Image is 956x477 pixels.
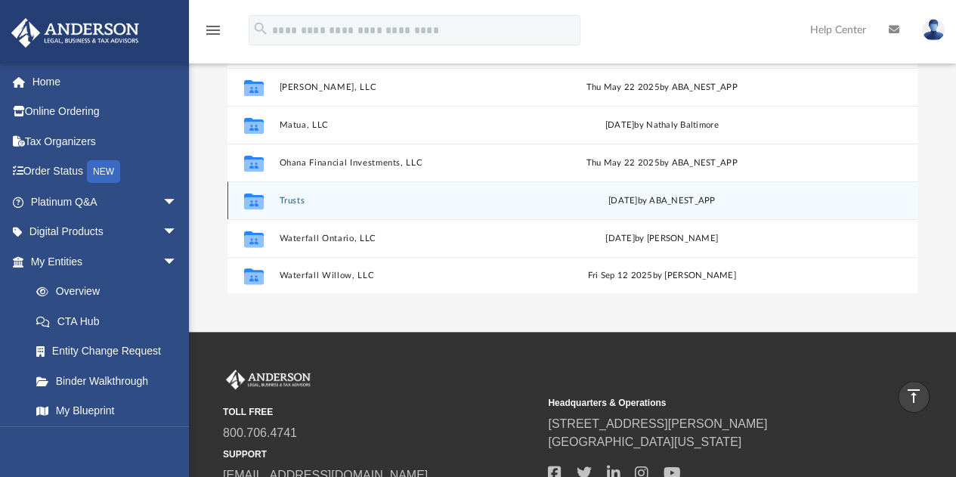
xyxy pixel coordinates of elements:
[21,396,193,426] a: My Blueprint
[279,158,530,168] button: Ohana Financial Investments, LLC
[21,277,200,307] a: Overview
[279,271,530,281] button: Waterfall Willow, LLC
[537,156,787,170] div: Thu May 22 2025 by ABA_NEST_APP
[548,417,767,430] a: [STREET_ADDRESS][PERSON_NAME]
[537,194,787,208] div: [DATE] by ABA_NEST_APP
[223,426,297,439] a: 800.706.4741
[898,381,930,413] a: vertical_align_top
[21,426,200,456] a: Tax Due Dates
[922,19,945,41] img: User Pic
[204,29,222,39] a: menu
[537,81,787,94] div: Thu May 22 2025 by ABA_NEST_APP
[7,18,144,48] img: Anderson Advisors Platinum Portal
[21,336,200,367] a: Entity Change Request
[279,82,530,92] button: [PERSON_NAME], LLC
[204,21,222,39] i: menu
[21,366,200,396] a: Binder Walkthrough
[11,67,200,97] a: Home
[279,196,530,206] button: Trusts
[11,156,200,187] a: Order StatusNEW
[548,396,862,410] small: Headquarters & Operations
[537,232,787,246] div: [DATE] by [PERSON_NAME]
[162,246,193,277] span: arrow_drop_down
[905,387,923,405] i: vertical_align_top
[87,160,120,183] div: NEW
[11,246,200,277] a: My Entitiesarrow_drop_down
[279,120,530,130] button: Matua, LLC
[11,97,200,127] a: Online Ordering
[21,306,200,336] a: CTA Hub
[11,217,200,247] a: Digital Productsarrow_drop_down
[548,435,741,448] a: [GEOGRAPHIC_DATA][US_STATE]
[537,269,787,283] div: Fri Sep 12 2025 by [PERSON_NAME]
[162,217,193,248] span: arrow_drop_down
[279,234,530,243] button: Waterfall Ontario, LLC
[11,187,200,217] a: Platinum Q&Aarrow_drop_down
[223,370,314,389] img: Anderson Advisors Platinum Portal
[223,448,537,461] small: SUPPORT
[11,126,200,156] a: Tax Organizers
[537,119,787,132] div: [DATE] by Nathaly Baltimore
[162,187,193,218] span: arrow_drop_down
[223,405,537,419] small: TOLL FREE
[252,20,269,37] i: search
